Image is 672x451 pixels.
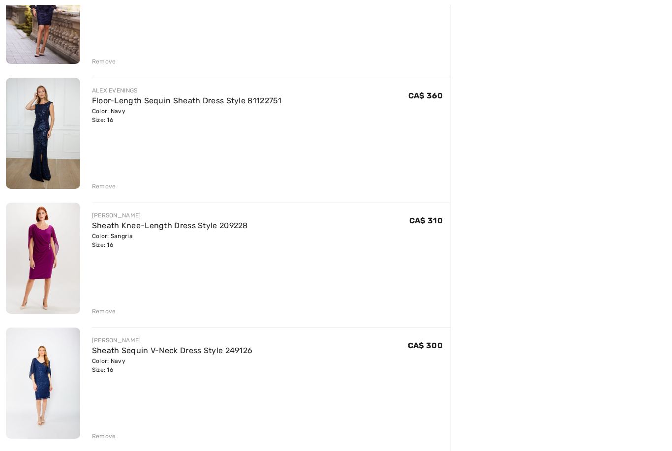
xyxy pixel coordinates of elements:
[92,336,253,345] div: [PERSON_NAME]
[92,182,116,191] div: Remove
[408,341,443,350] span: CA$ 300
[92,107,282,124] div: Color: Navy Size: 16
[92,86,282,95] div: ALEX EVENINGS
[92,357,253,374] div: Color: Navy Size: 16
[92,346,253,355] a: Sheath Sequin V-Neck Dress Style 249126
[92,432,116,441] div: Remove
[92,57,116,66] div: Remove
[6,78,80,189] img: Floor-Length Sequin Sheath Dress Style 81122751
[92,232,248,249] div: Color: Sangria Size: 16
[6,203,80,314] img: Sheath Knee-Length Dress Style 209228
[92,307,116,316] div: Remove
[408,91,443,100] span: CA$ 360
[6,328,80,439] img: Sheath Sequin V-Neck Dress Style 249126
[92,211,248,220] div: [PERSON_NAME]
[409,216,443,225] span: CA$ 310
[92,96,282,105] a: Floor-Length Sequin Sheath Dress Style 81122751
[92,221,248,230] a: Sheath Knee-Length Dress Style 209228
